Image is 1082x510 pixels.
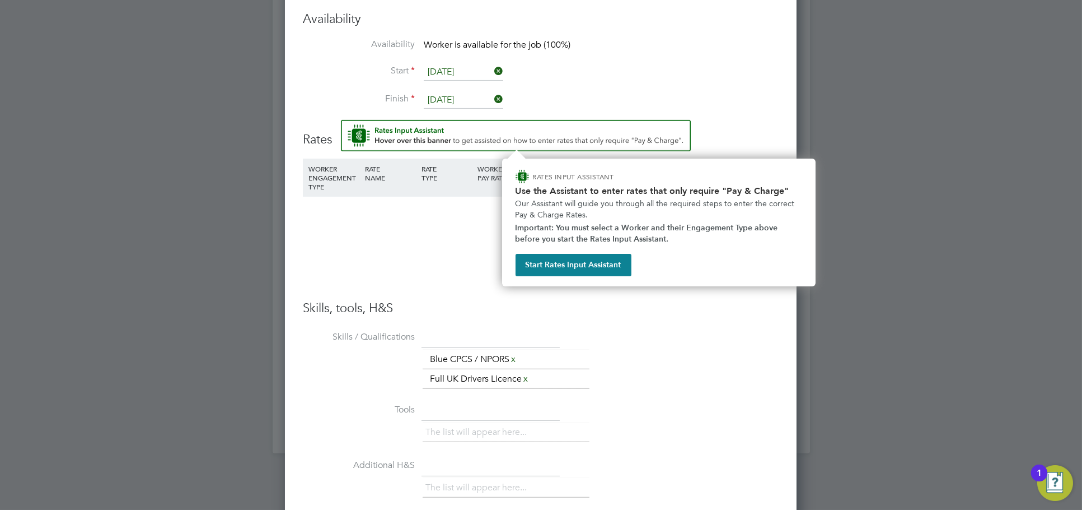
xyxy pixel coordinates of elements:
[502,159,816,286] div: How to input Rates that only require Pay & Charge
[1037,465,1073,501] button: Open Resource Center, 1 new notification
[425,352,522,367] li: Blue CPCS / NPORS
[303,93,415,105] label: Finish
[522,372,530,386] a: x
[516,223,780,244] strong: Important: You must select a Worker and their Engagement Type above before you start the Rates In...
[424,92,503,109] input: Select one
[516,254,631,276] button: Start Rates Input Assistant
[424,64,503,81] input: Select one
[303,460,415,471] label: Additional H&S
[425,480,531,495] li: The list will appear here...
[424,39,570,50] span: Worker is available for the job (100%)
[303,11,779,27] h3: Availability
[341,120,691,151] button: Rate Assistant
[303,39,415,50] label: Availability
[303,300,779,317] h3: Skills, tools, H&S
[314,217,767,229] div: No data found
[419,159,475,188] div: RATE TYPE
[303,65,415,77] label: Start
[516,198,802,220] p: Our Assistant will guide you through all the required steps to enter the correct Pay & Charge Rates.
[516,170,529,183] img: ENGAGE Assistant Icon
[1037,473,1042,488] div: 1
[303,120,779,148] h3: Rates
[362,159,419,188] div: RATE NAME
[303,404,415,416] label: Tools
[303,331,415,343] label: Skills / Qualifications
[533,172,673,182] p: RATES INPUT ASSISTANT
[509,352,517,367] a: x
[475,159,531,188] div: WORKER PAY RATE
[516,186,802,196] h2: Use the Assistant to enter rates that only require "Pay & Charge"
[425,425,531,440] li: The list will appear here...
[306,159,362,197] div: WORKER ENGAGEMENT TYPE
[425,372,534,387] li: Full UK Drivers Licence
